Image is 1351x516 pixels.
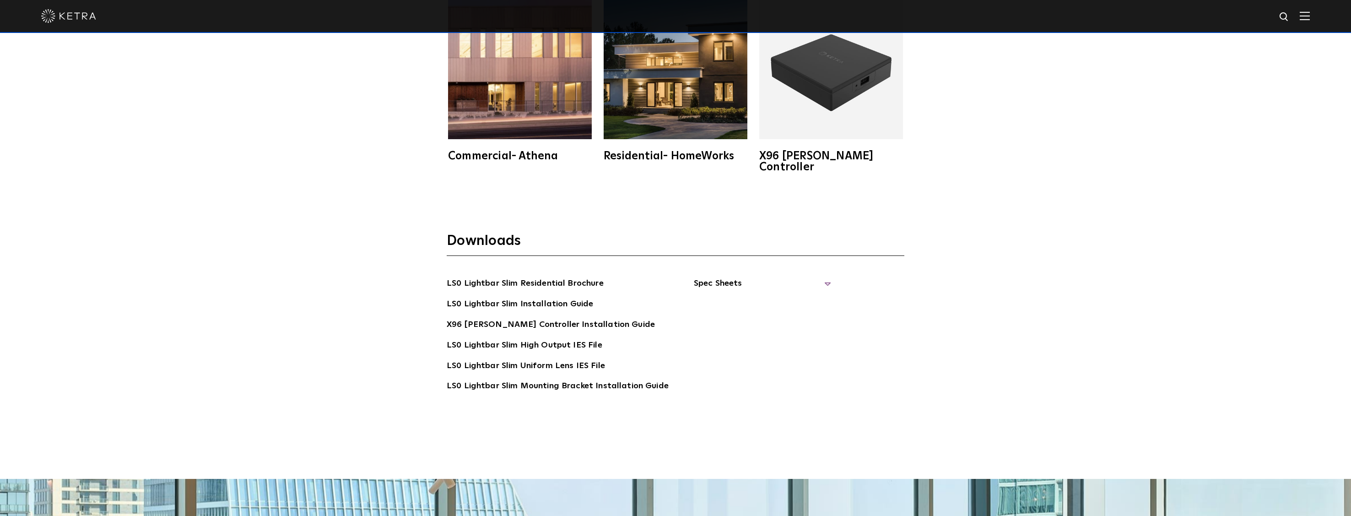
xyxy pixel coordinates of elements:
[759,151,903,173] div: X96 [PERSON_NAME] Controller
[447,339,602,353] a: LS0 Lightbar Slim High Output IES File
[694,277,831,297] span: Spec Sheets
[1300,11,1310,20] img: Hamburger%20Nav.svg
[604,151,747,162] div: Residential- HomeWorks
[447,380,669,394] a: LS0 Lightbar Slim Mounting Bracket Installation Guide
[1279,11,1290,23] img: search icon
[447,359,605,374] a: LS0 Lightbar Slim Uniform Lens IES File
[447,277,604,292] a: LS0 Lightbar Slim Residential Brochure
[41,9,96,23] img: ketra-logo-2019-white
[447,232,904,256] h3: Downloads
[448,151,592,162] div: Commercial- Athena
[447,318,655,333] a: X96 [PERSON_NAME] Controller Installation Guide
[447,298,593,312] a: LS0 Lightbar Slim Installation Guide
